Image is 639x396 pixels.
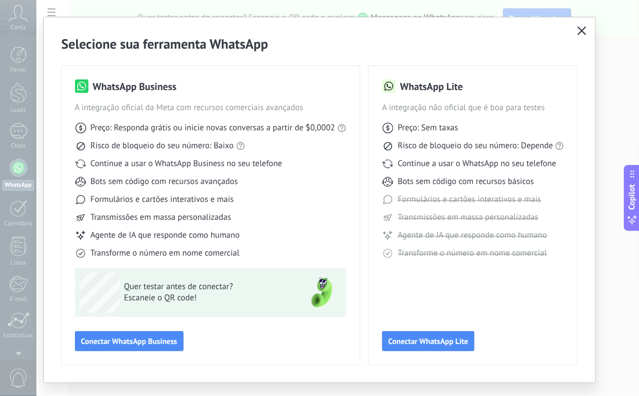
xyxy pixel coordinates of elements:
[75,102,346,114] span: A integração oficial da Meta com recursos comerciais avançados
[91,158,283,169] span: Continue a usar o WhatsApp Business no seu telefone
[382,331,474,351] button: Conectar WhatsApp Lite
[398,194,541,205] span: Formulários e cartões interativos e mais
[91,248,239,259] span: Transforme o número em nome comercial
[81,337,177,345] span: Conectar WhatsApp Business
[382,102,565,114] span: A integração não oficial que é boa para testes
[124,281,288,293] span: Quer testar antes de conectar?
[398,230,547,241] span: Agente de IA que responde como humano
[398,176,534,187] span: Bots sem código com recursos básicos
[62,35,578,53] h2: Selecione sua ferramenta WhatsApp
[91,230,240,241] span: Agente de IA que responde como humano
[398,158,556,169] span: Continue a usar o WhatsApp no seu telefone
[400,79,463,93] h3: WhatsApp Lite
[75,331,184,351] button: Conectar WhatsApp Business
[91,212,231,223] span: Transmissões em massa personalizadas
[398,212,538,223] span: Transmissões em massa personalizadas
[627,185,638,210] span: Copilot
[398,140,553,152] span: Risco de bloqueio do seu número: Depende
[398,122,458,134] span: Preço: Sem taxas
[91,140,234,152] span: Risco de bloqueio do seu número: Baixo
[398,248,547,259] span: Transforme o número em nome comercial
[91,194,234,205] span: Formulários e cartões interativos e mais
[93,79,177,93] h3: WhatsApp Business
[388,337,468,345] span: Conectar WhatsApp Lite
[91,122,335,134] span: Preço: Responda grátis ou inicie novas conversas a partir de $0,0002
[124,293,288,304] span: Escaneie o QR code!
[91,176,238,187] span: Bots sem código com recursos avançados
[302,272,342,313] img: green-phone.png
